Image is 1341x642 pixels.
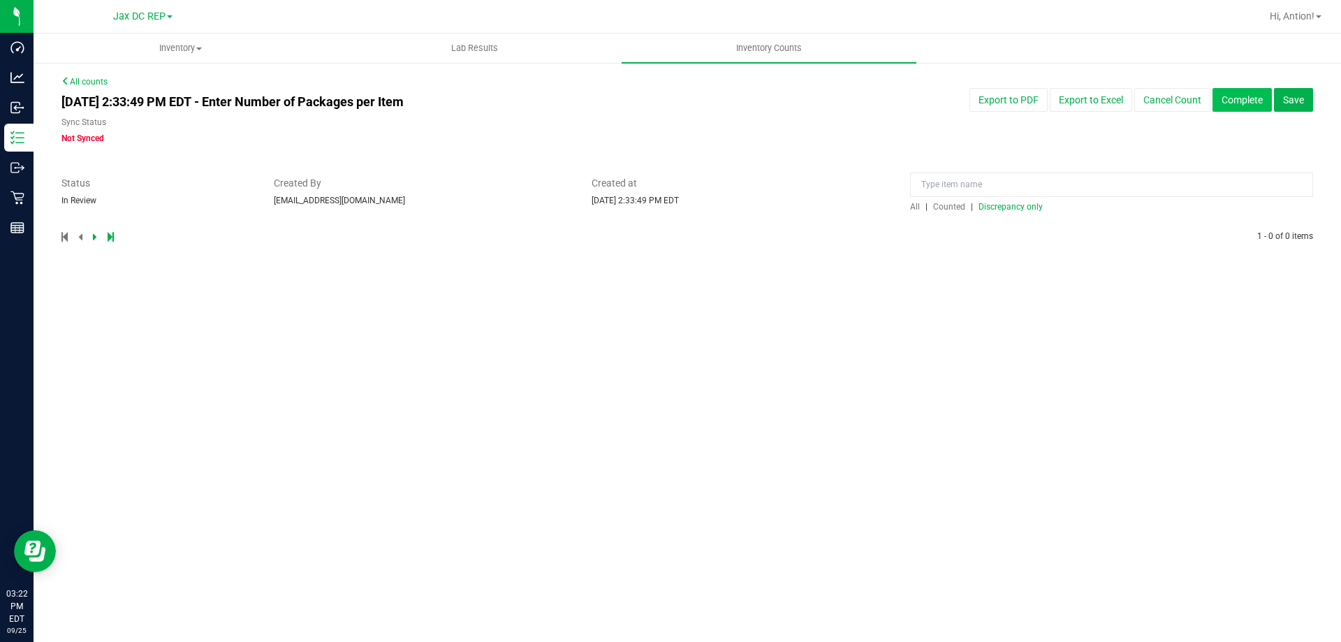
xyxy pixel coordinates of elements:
[61,133,104,143] span: Not Synced
[1283,94,1304,105] span: Save
[969,88,1048,112] button: Export to PDF
[34,34,328,63] a: Inventory
[910,173,1313,197] input: Type item name
[61,77,108,87] a: All counts
[14,530,56,572] iframe: Resource center
[592,176,889,191] span: Created at
[10,41,24,54] inline-svg: Dashboard
[93,232,99,242] span: Next
[1270,10,1314,22] span: Hi, Antion!
[971,202,973,212] span: |
[432,42,517,54] span: Lab Results
[933,202,965,212] span: Counted
[979,202,1043,212] span: Discrepancy only
[61,116,106,129] label: Sync Status
[925,202,928,212] span: |
[10,221,24,235] inline-svg: Reports
[910,202,925,212] a: All
[592,196,679,205] span: [DATE] 2:33:49 PM EDT
[622,34,916,63] a: Inventory Counts
[61,176,253,191] span: Status
[34,42,327,54] span: Inventory
[1212,88,1272,112] button: Complete
[78,232,85,242] span: Previous
[717,42,821,54] span: Inventory Counts
[10,71,24,85] inline-svg: Analytics
[6,625,27,636] p: 09/25
[113,10,166,22] span: Jax DC REP
[1050,88,1132,112] button: Export to Excel
[108,232,114,242] span: Move to last page
[61,95,783,109] h4: [DATE] 2:33:49 PM EDT - Enter Number of Packages per Item
[61,232,70,242] span: Move to first page
[274,196,405,205] span: [EMAIL_ADDRESS][DOMAIN_NAME]
[10,161,24,175] inline-svg: Outbound
[1257,231,1313,241] span: 1 - 0 of 0 items
[10,101,24,115] inline-svg: Inbound
[6,588,27,625] p: 03:22 PM EDT
[10,191,24,205] inline-svg: Retail
[930,202,971,212] a: Counted
[910,202,920,212] span: All
[10,131,24,145] inline-svg: Inventory
[328,34,622,63] a: Lab Results
[274,176,571,191] span: Created By
[61,196,96,205] span: In Review
[1134,88,1210,112] button: Cancel Count
[1274,88,1313,112] button: Save
[975,202,1043,212] a: Discrepancy only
